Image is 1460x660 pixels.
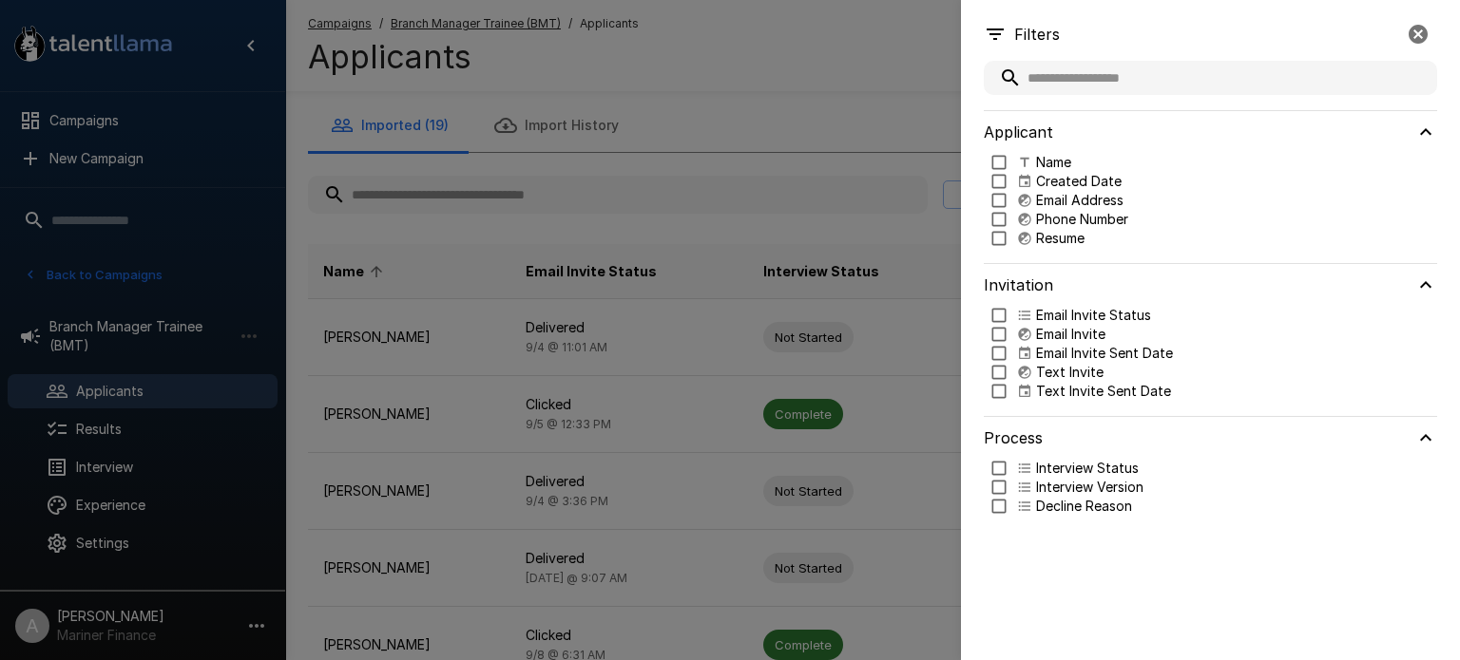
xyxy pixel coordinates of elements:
p: Resume [1036,229,1085,248]
p: Filters [1014,23,1060,46]
p: Email Invite Sent Date [1036,344,1173,363]
p: Phone Number [1036,210,1128,229]
p: Email Invite Status [1036,306,1151,325]
p: Name [1036,153,1071,172]
p: Interview Status [1036,459,1139,478]
p: Email Invite [1036,325,1105,344]
p: Decline Reason [1036,497,1132,516]
p: Created Date [1036,172,1122,191]
h6: Invitation [984,272,1053,298]
p: Email Address [1036,191,1124,210]
p: Text Invite Sent Date [1036,382,1171,401]
p: Interview Version [1036,478,1143,497]
h6: Applicant [984,119,1053,145]
p: Text Invite [1036,363,1104,382]
h6: Process [984,424,1043,451]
